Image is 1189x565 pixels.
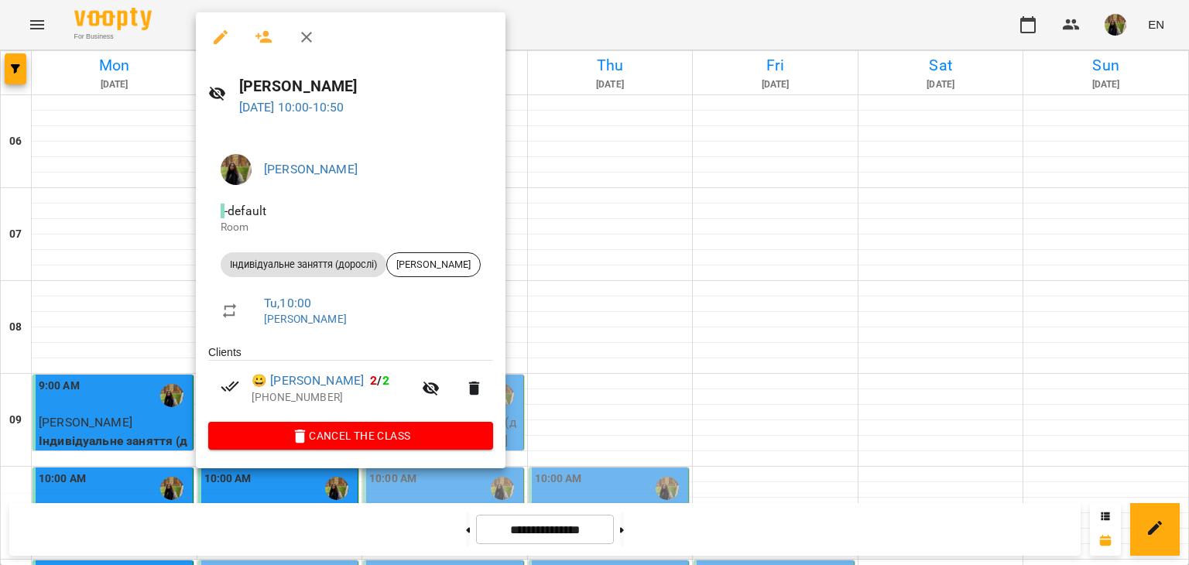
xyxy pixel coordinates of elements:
img: 11bdc30bc38fc15eaf43a2d8c1dccd93.jpg [221,154,252,185]
span: 2 [382,373,389,388]
h6: [PERSON_NAME] [239,74,493,98]
span: Індивідуальне заняття (дорослі) [221,258,386,272]
a: [DATE] 10:00-10:50 [239,100,344,115]
ul: Clients [208,344,493,422]
b: / [370,373,389,388]
a: 😀 [PERSON_NAME] [252,372,364,390]
span: - default [221,204,269,218]
p: Room [221,220,481,235]
p: [PHONE_NUMBER] [252,390,413,406]
a: Tu , 10:00 [264,296,311,310]
button: Cancel the class [208,422,493,450]
span: Cancel the class [221,426,481,445]
svg: Paid [221,377,239,395]
a: [PERSON_NAME] [264,162,358,176]
span: 2 [370,373,377,388]
a: [PERSON_NAME] [264,313,347,325]
div: [PERSON_NAME] [386,252,481,277]
span: [PERSON_NAME] [387,258,480,272]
